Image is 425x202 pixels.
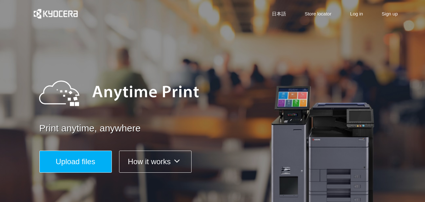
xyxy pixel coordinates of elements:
a: Sign up [382,10,398,17]
a: 日本語 [272,10,286,17]
a: Print anytime, anywhere [39,122,402,135]
span: Upload files [56,157,95,166]
a: Store locator [305,10,331,17]
button: How it works [119,151,192,173]
button: Upload files [39,151,112,173]
a: Log in [350,10,363,17]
